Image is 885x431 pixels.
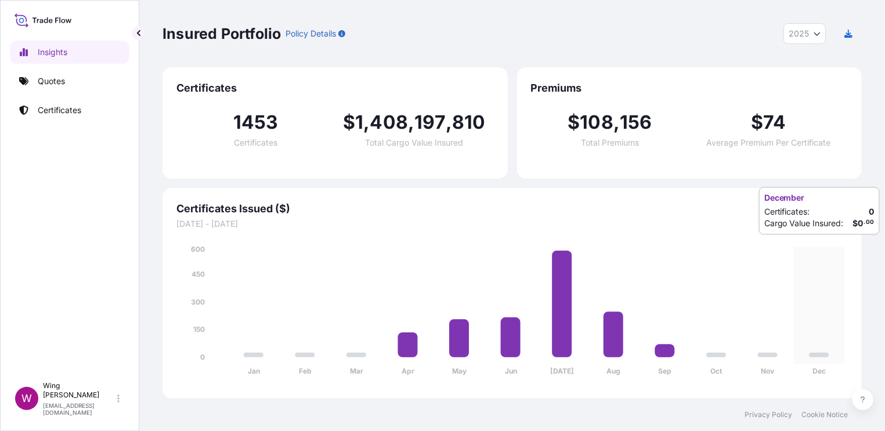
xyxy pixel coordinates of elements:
[452,113,486,132] span: 810
[706,139,830,147] span: Average Premium Per Certificate
[613,113,620,132] span: ,
[365,139,463,147] span: Total Cargo Value Insured
[193,325,205,334] tspan: 150
[176,218,848,230] span: [DATE] - [DATE]
[550,367,574,376] tspan: [DATE]
[286,28,336,39] p: Policy Details
[350,367,363,376] tspan: Mar
[711,367,723,376] tspan: Oct
[581,139,639,147] span: Total Premiums
[191,245,205,253] tspan: 600
[192,270,205,278] tspan: 450
[162,24,281,43] p: Insured Portfolio
[801,410,848,419] a: Cookie Notice
[38,46,67,58] p: Insights
[343,113,355,132] span: $
[191,298,205,306] tspan: 300
[580,113,614,132] span: 108
[414,113,446,132] span: 197
[43,402,115,416] p: [EMAIL_ADDRESS][DOMAIN_NAME]
[761,367,775,376] tspan: Nov
[446,113,452,132] span: ,
[783,23,826,44] button: Year Selector
[233,113,279,132] span: 1453
[43,381,115,400] p: Wing [PERSON_NAME]
[751,113,763,132] span: $
[606,367,620,376] tspan: Aug
[176,81,494,95] span: Certificates
[402,367,414,376] tspan: Apr
[505,367,517,376] tspan: Jun
[370,113,409,132] span: 408
[10,99,129,122] a: Certificates
[363,113,370,132] span: ,
[38,75,65,87] p: Quotes
[452,367,467,376] tspan: May
[408,113,414,132] span: ,
[176,202,848,216] span: Certificates Issued ($)
[10,41,129,64] a: Insights
[200,353,205,361] tspan: 0
[355,113,363,132] span: 1
[620,113,652,132] span: 156
[789,28,809,39] span: 2025
[38,104,81,116] p: Certificates
[248,367,260,376] tspan: Jan
[745,410,792,419] a: Privacy Policy
[21,393,32,404] span: W
[763,113,786,132] span: 74
[531,81,848,95] span: Premiums
[568,113,580,132] span: $
[299,367,312,376] tspan: Feb
[234,139,277,147] span: Certificates
[10,70,129,93] a: Quotes
[812,367,826,376] tspan: Dec
[658,367,671,376] tspan: Sep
